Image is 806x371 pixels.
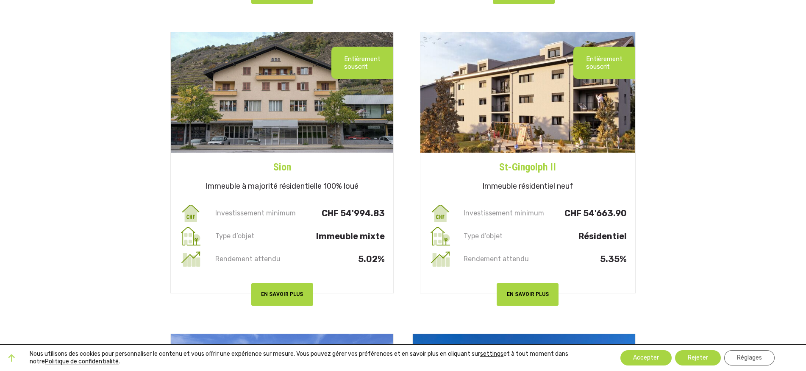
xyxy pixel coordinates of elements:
[462,209,544,217] p: Investissement minimum
[299,209,385,217] p: CHF 54'994.83
[420,32,635,153] img: St-Gingolph
[171,153,393,175] a: Sion
[30,350,595,365] p: Nous utilisons des cookies pour personnaliser le contenu et vous offrir une expérience sur mesure...
[497,283,559,306] button: EN SAVOIR PLUS
[420,153,635,175] a: St-Gingolph II
[544,255,626,263] p: 5.35%
[171,32,393,153] img: sion-property
[299,255,385,263] p: 5.02%
[214,255,299,263] p: Rendement attendu
[214,232,299,240] p: Type d’objet
[480,350,503,358] button: settings
[544,232,626,240] p: Résidentiel
[462,232,544,240] p: Type d’objet
[675,350,721,365] button: Rejeter
[429,202,452,225] img: invest_min
[251,283,313,306] button: EN SAVOIR PLUS
[299,232,385,240] p: Immeuble mixte
[586,55,623,70] p: Entièrement souscrit
[620,350,672,365] button: Accepter
[179,202,202,225] img: invest_min
[179,248,202,271] img: rendement
[497,275,559,285] a: EN SAVOIR PLUS
[724,350,775,365] button: Réglages
[544,209,626,217] p: CHF 54'663.90
[214,209,299,217] p: Investissement minimum
[251,275,313,285] a: EN SAVOIR PLUS
[45,358,119,365] a: Politique de confidentialité
[429,225,452,248] img: type
[429,248,452,271] img: rendement
[171,175,393,201] h5: Immeuble à majorité résidentielle 100% loué
[462,255,544,263] p: Rendement attendu
[179,225,202,248] img: type
[420,175,635,201] h5: Immeuble résidentiel neuf
[344,55,381,70] p: Entièrement souscrit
